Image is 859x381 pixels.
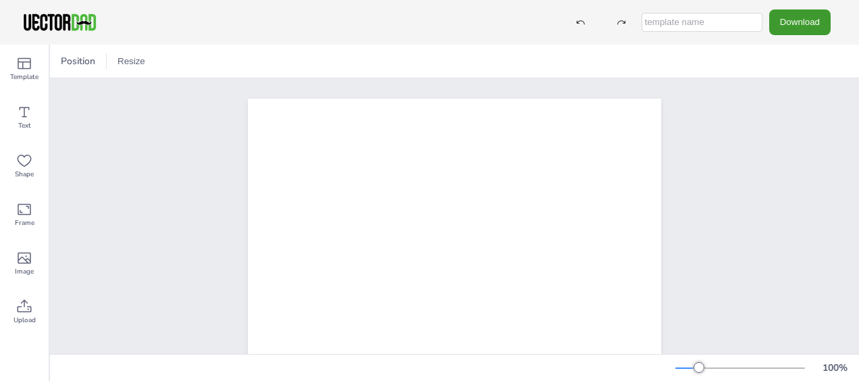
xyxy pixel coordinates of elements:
[10,72,38,82] span: Template
[112,51,151,72] button: Resize
[22,12,98,32] img: VectorDad-1.png
[18,120,31,131] span: Text
[769,9,831,34] button: Download
[15,169,34,180] span: Shape
[14,315,36,326] span: Upload
[642,13,762,32] input: template name
[15,266,34,277] span: Image
[15,218,34,228] span: Frame
[818,361,851,374] div: 100 %
[58,55,98,68] span: Position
